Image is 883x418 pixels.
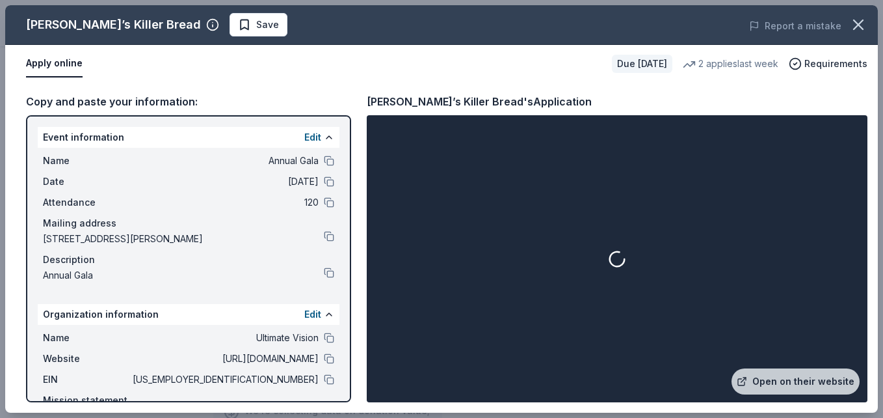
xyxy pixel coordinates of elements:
[43,351,130,367] span: Website
[43,195,130,210] span: Attendance
[130,195,319,210] span: 120
[130,330,319,346] span: Ultimate Vision
[43,372,130,387] span: EIN
[43,153,130,169] span: Name
[26,50,83,77] button: Apply online
[683,56,778,72] div: 2 applies last week
[130,372,319,387] span: [US_EMPLOYER_IDENTIFICATION_NUMBER]
[731,369,860,395] a: Open on their website
[43,216,334,231] div: Mailing address
[26,93,351,110] div: Copy and paste your information:
[130,174,319,189] span: [DATE]
[43,231,324,247] span: [STREET_ADDRESS][PERSON_NAME]
[367,93,592,110] div: [PERSON_NAME]’s Killer Bread's Application
[38,127,339,148] div: Event information
[43,393,334,408] div: Mission statement
[38,304,339,325] div: Organization information
[43,252,334,268] div: Description
[789,56,867,72] button: Requirements
[304,130,321,145] button: Edit
[43,330,130,346] span: Name
[230,13,287,36] button: Save
[43,268,324,283] span: Annual Gala
[749,18,841,34] button: Report a mistake
[804,56,867,72] span: Requirements
[612,55,672,73] div: Due [DATE]
[26,14,201,35] div: [PERSON_NAME]’s Killer Bread
[43,174,130,189] span: Date
[304,307,321,322] button: Edit
[256,17,279,33] span: Save
[130,153,319,169] span: Annual Gala
[130,351,319,367] span: [URL][DOMAIN_NAME]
